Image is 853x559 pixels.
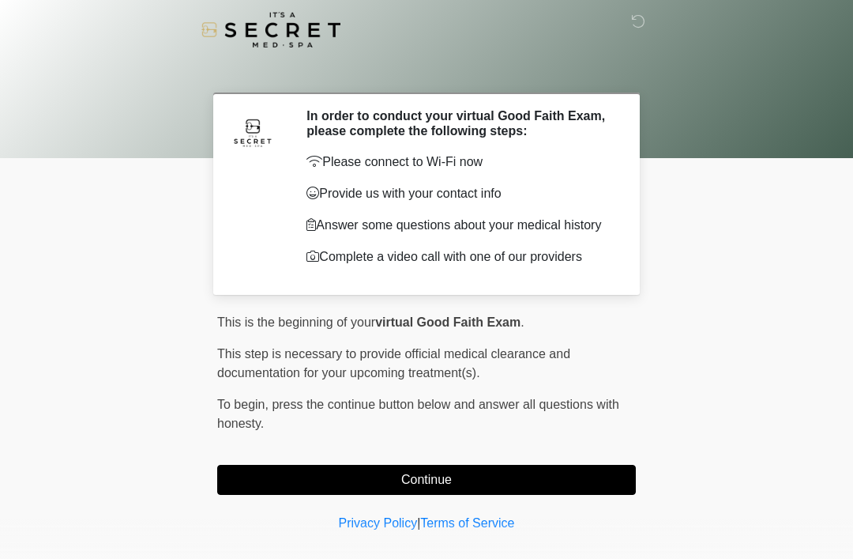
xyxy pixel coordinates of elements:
[520,315,524,329] span: .
[375,315,520,329] strong: virtual Good Faith Exam
[420,516,514,530] a: Terms of Service
[205,57,648,86] h1: ‎ ‎
[306,216,612,235] p: Answer some questions about your medical history
[306,153,612,172] p: Please connect to Wi-Fi now
[306,247,612,266] p: Complete a video call with one of our providers
[306,184,612,203] p: Provide us with your contact info
[417,516,420,530] a: |
[217,465,636,495] button: Continue
[217,347,570,380] span: This step is necessary to provide official medical clearance and documentation for your upcoming ...
[201,12,340,47] img: It's A Secret Med Spa Logo
[217,315,375,329] span: This is the beginning of your
[217,398,619,430] span: press the continue button below and answer all questions with honesty.
[229,108,276,156] img: Agent Avatar
[339,516,418,530] a: Privacy Policy
[306,108,612,138] h2: In order to conduct your virtual Good Faith Exam, please complete the following steps:
[217,398,272,411] span: To begin,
